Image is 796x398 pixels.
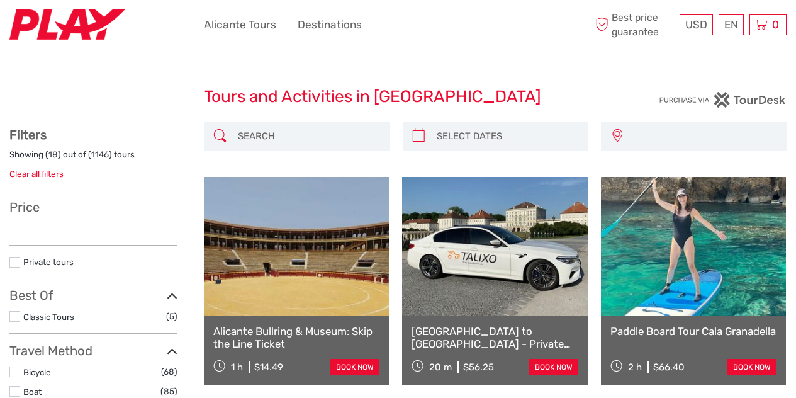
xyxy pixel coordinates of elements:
[23,257,74,267] a: Private tours
[727,359,776,375] a: book now
[9,200,177,215] h3: Price
[659,92,787,108] img: PurchaseViaTourDesk.png
[330,359,379,375] a: book now
[9,127,47,142] strong: Filters
[685,18,707,31] span: USD
[298,16,362,34] a: Destinations
[770,18,781,31] span: 0
[161,365,177,379] span: (68)
[432,125,582,147] input: SELECT DATES
[166,309,177,324] span: (5)
[9,9,125,40] img: 2467-7e1744d7-2434-4362-8842-68c566c31c52_logo_small.jpg
[23,312,74,322] a: Classic Tours
[9,343,177,358] h3: Travel Method
[9,169,64,179] a: Clear all filters
[23,387,42,397] a: Boat
[719,14,744,35] div: EN
[429,361,452,373] span: 20 m
[628,361,642,373] span: 2 h
[254,361,283,373] div: $14.49
[23,367,51,377] a: Bicycle
[233,125,383,147] input: SEARCH
[204,87,593,107] h1: Tours and Activities in [GEOGRAPHIC_DATA]
[610,325,776,338] a: Paddle Board Tour Cala Granadella
[91,149,109,161] label: 1146
[592,11,676,38] span: Best price guarantee
[412,325,578,351] a: [GEOGRAPHIC_DATA] to [GEOGRAPHIC_DATA] - Private Transfer
[463,361,494,373] div: $56.25
[213,325,379,351] a: Alicante Bullring & Museum: Skip the Line Ticket
[529,359,578,375] a: book now
[9,288,177,303] h3: Best Of
[9,149,177,168] div: Showing ( ) out of ( ) tours
[204,16,276,34] a: Alicante Tours
[231,361,243,373] span: 1 h
[48,149,58,161] label: 18
[653,361,685,373] div: $66.40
